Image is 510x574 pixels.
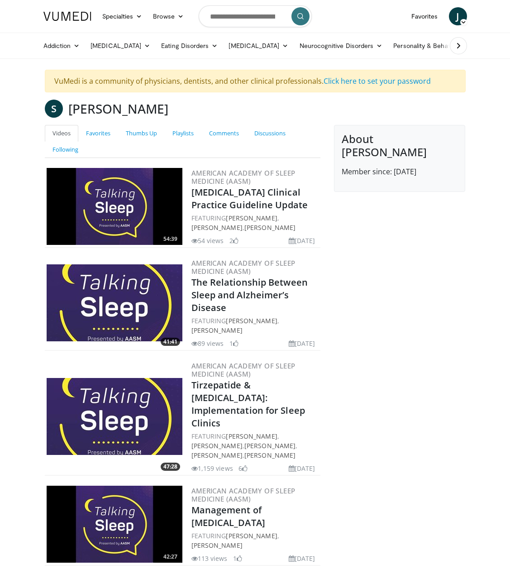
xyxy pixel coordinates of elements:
[43,12,91,21] img: VuMedi Logo
[85,37,156,55] a: [MEDICAL_DATA]
[229,236,238,245] li: 2
[406,7,443,25] a: Favorites
[223,37,294,55] a: [MEDICAL_DATA]
[161,463,180,471] span: 47:28
[324,76,431,86] a: Click here to set your password
[226,531,277,540] a: [PERSON_NAME]
[45,100,63,118] a: S
[118,125,165,142] a: Thumbs Up
[38,37,86,55] a: Addiction
[191,276,308,314] a: The Relationship Between Sleep and Alzheimer’s Disease
[191,464,233,473] li: 1,159 views
[191,441,243,450] a: [PERSON_NAME]
[289,554,315,563] li: [DATE]
[45,141,86,158] a: Following
[191,213,319,232] div: FEATURING , ,
[191,554,228,563] li: 113 views
[226,316,277,325] a: [PERSON_NAME]
[289,236,315,245] li: [DATE]
[191,236,224,245] li: 54 views
[47,378,182,455] img: 651ffb02-641f-4005-8155-8e9d6bd3bc19.300x170_q85_crop-smart_upscale.jpg
[191,186,308,211] a: [MEDICAL_DATA] Clinical Practice Guideline Update
[244,441,296,450] a: [PERSON_NAME]
[45,70,466,92] div: VuMedi is a community of physicians, dentists, and other clinical professionals.
[68,100,168,118] h3: [PERSON_NAME]
[191,451,243,459] a: [PERSON_NAME]
[47,264,182,341] img: cc6cc467-c241-44be-8cc0-421fa5369ab7.300x170_q85_crop-smart_upscale.jpg
[201,125,247,142] a: Comments
[45,125,78,142] a: Videos
[229,339,238,348] li: 1
[191,339,224,348] li: 89 views
[244,223,296,232] a: [PERSON_NAME]
[238,464,248,473] li: 6
[191,326,243,335] a: [PERSON_NAME]
[191,168,296,186] a: American Academy of Sleep Medicine (AASM)
[294,37,388,55] a: Neurocognitive Disorders
[388,37,502,55] a: Personality & Behavior Disorders
[148,7,189,25] a: Browse
[226,432,277,440] a: [PERSON_NAME]
[47,168,182,245] img: ec18f352-dac3-4f79-8e7e-aea2e5f56246.300x170_q85_crop-smart_upscale.jpg
[161,235,180,243] span: 54:39
[289,339,315,348] li: [DATE]
[161,553,180,561] span: 42:27
[191,316,319,335] div: FEATURING ,
[47,264,182,341] a: 41:41
[191,486,296,503] a: American Academy of Sleep Medicine (AASM)
[191,431,319,460] div: FEATURING , , , ,
[191,541,243,550] a: [PERSON_NAME]
[233,554,242,563] li: 1
[47,168,182,245] a: 54:39
[449,7,467,25] a: J
[191,258,296,276] a: American Academy of Sleep Medicine (AASM)
[191,361,296,378] a: American Academy of Sleep Medicine (AASM)
[289,464,315,473] li: [DATE]
[342,133,458,159] h4: About [PERSON_NAME]
[165,125,201,142] a: Playlists
[199,5,312,27] input: Search topics, interventions
[247,125,293,142] a: Discussions
[191,223,243,232] a: [PERSON_NAME]
[161,338,180,346] span: 41:41
[156,37,223,55] a: Eating Disorders
[47,486,182,563] a: 42:27
[47,486,182,563] img: 6357d422-0a10-43c1-a5a4-60fbaac7e2d9.300x170_q85_crop-smart_upscale.jpg
[191,531,319,550] div: FEATURING ,
[47,378,182,455] a: 47:28
[191,379,305,429] a: Tirzepatide & [MEDICAL_DATA]: Implementation for Sleep Clinics
[244,451,296,459] a: [PERSON_NAME]
[342,166,458,177] p: Member since: [DATE]
[78,125,118,142] a: Favorites
[191,504,265,529] a: Management of [MEDICAL_DATA]
[97,7,148,25] a: Specialties
[226,214,277,222] a: [PERSON_NAME]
